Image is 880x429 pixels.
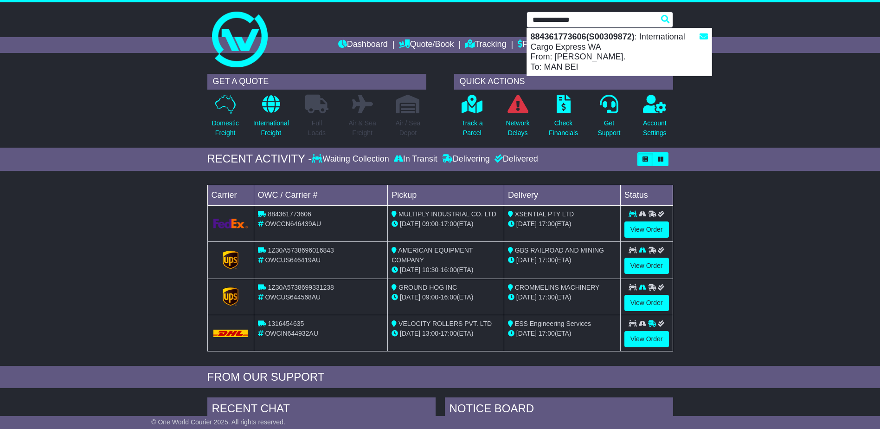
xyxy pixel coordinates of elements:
strong: 884361773606(S00309872) [531,32,635,41]
span: 13:00 [422,330,438,337]
span: 10:30 [422,266,438,273]
span: MULTIPLY INDUSTRIAL CO. LTD [398,210,496,218]
span: 09:00 [422,220,438,227]
div: Waiting Collection [312,154,391,164]
span: 884361773606 [268,210,311,218]
a: View Order [624,258,669,274]
p: Domestic Freight [212,118,238,138]
td: Pickup [388,185,504,205]
span: [DATE] [516,220,537,227]
a: View Order [624,331,669,347]
div: GET A QUOTE [207,74,426,90]
span: [DATE] [400,220,420,227]
span: CROMMELINS MACHINERY [515,284,600,291]
span: 17:00 [539,220,555,227]
img: GetCarrierServiceLogo [213,219,248,228]
div: QUICK ACTIONS [454,74,673,90]
span: 17:00 [539,330,555,337]
div: (ETA) [508,329,617,338]
span: [DATE] [516,330,537,337]
td: Status [620,185,673,205]
p: Get Support [597,118,620,138]
img: DHL.png [213,330,248,337]
div: - (ETA) [392,292,500,302]
div: - (ETA) [392,265,500,275]
p: Track a Parcel [462,118,483,138]
a: Tracking [465,37,506,53]
div: - (ETA) [392,329,500,338]
p: International Freight [253,118,289,138]
div: RECENT CHAT [207,397,436,422]
span: 1Z30A5738699331238 [268,284,334,291]
td: OWC / Carrier # [254,185,388,205]
span: [DATE] [516,256,537,264]
span: 17:00 [539,256,555,264]
span: VELOCITY ROLLERS PVT. LTD [398,320,492,327]
a: NetworkDelays [505,94,530,143]
a: Track aParcel [461,94,483,143]
p: Air & Sea Freight [349,118,376,138]
div: In Transit [392,154,440,164]
span: 09:00 [422,293,438,301]
div: (ETA) [508,292,617,302]
span: OWCUS644568AU [265,293,321,301]
td: Carrier [207,185,254,205]
span: OWCUS646419AU [265,256,321,264]
div: RECENT ACTIVITY - [207,152,312,166]
a: Financials [518,37,560,53]
span: 1Z30A5738696016843 [268,247,334,254]
p: Check Financials [549,118,578,138]
span: 16:00 [441,293,457,301]
span: ESS Engineering Services [515,320,591,327]
div: (ETA) [508,255,617,265]
span: GROUND HOG INC [398,284,457,291]
span: AMERICAN EQUIPMENT COMPANY [392,247,473,264]
a: AccountSettings [642,94,667,143]
span: 1316454635 [268,320,304,327]
td: Delivery [504,185,620,205]
div: FROM OUR SUPPORT [207,370,673,384]
span: [DATE] [516,293,537,301]
span: © One World Courier 2025. All rights reserved. [151,418,285,426]
a: Dashboard [338,37,388,53]
div: Delivered [492,154,538,164]
p: Air / Sea Depot [396,118,421,138]
img: GetCarrierServiceLogo [223,251,238,269]
span: OWCCN646439AU [265,220,321,227]
a: GetSupport [597,94,621,143]
a: InternationalFreight [253,94,289,143]
span: 17:00 [441,220,457,227]
span: OWCIN644932AU [265,330,318,337]
span: GBS RAILROAD AND MINING [515,247,604,254]
div: : International Cargo Express WA From: [PERSON_NAME]. To: MAN BEI [527,28,712,76]
p: Network Delays [506,118,529,138]
span: 17:00 [539,293,555,301]
div: Delivering [440,154,492,164]
p: Account Settings [643,118,667,138]
span: 16:00 [441,266,457,273]
a: Quote/Book [399,37,454,53]
div: (ETA) [508,219,617,229]
span: [DATE] [400,330,420,337]
div: - (ETA) [392,219,500,229]
p: Full Loads [305,118,328,138]
img: GetCarrierServiceLogo [223,287,238,306]
div: NOTICE BOARD [445,397,673,422]
a: View Order [624,221,669,238]
span: XSENTIAL PTY LTD [515,210,574,218]
a: View Order [624,295,669,311]
span: [DATE] [400,293,420,301]
a: CheckFinancials [548,94,578,143]
span: [DATE] [400,266,420,273]
a: DomesticFreight [211,94,239,143]
span: 17:00 [441,330,457,337]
